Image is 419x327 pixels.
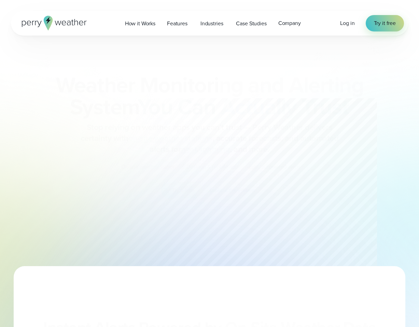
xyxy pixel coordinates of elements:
[236,19,266,28] span: Case Studies
[125,19,155,28] span: How it Works
[374,19,396,27] span: Try it free
[167,19,187,28] span: Features
[230,16,272,30] a: Case Studies
[278,19,301,27] span: Company
[119,16,161,30] a: How it Works
[366,15,404,31] a: Try it free
[340,19,354,27] a: Log in
[200,19,223,28] span: Industries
